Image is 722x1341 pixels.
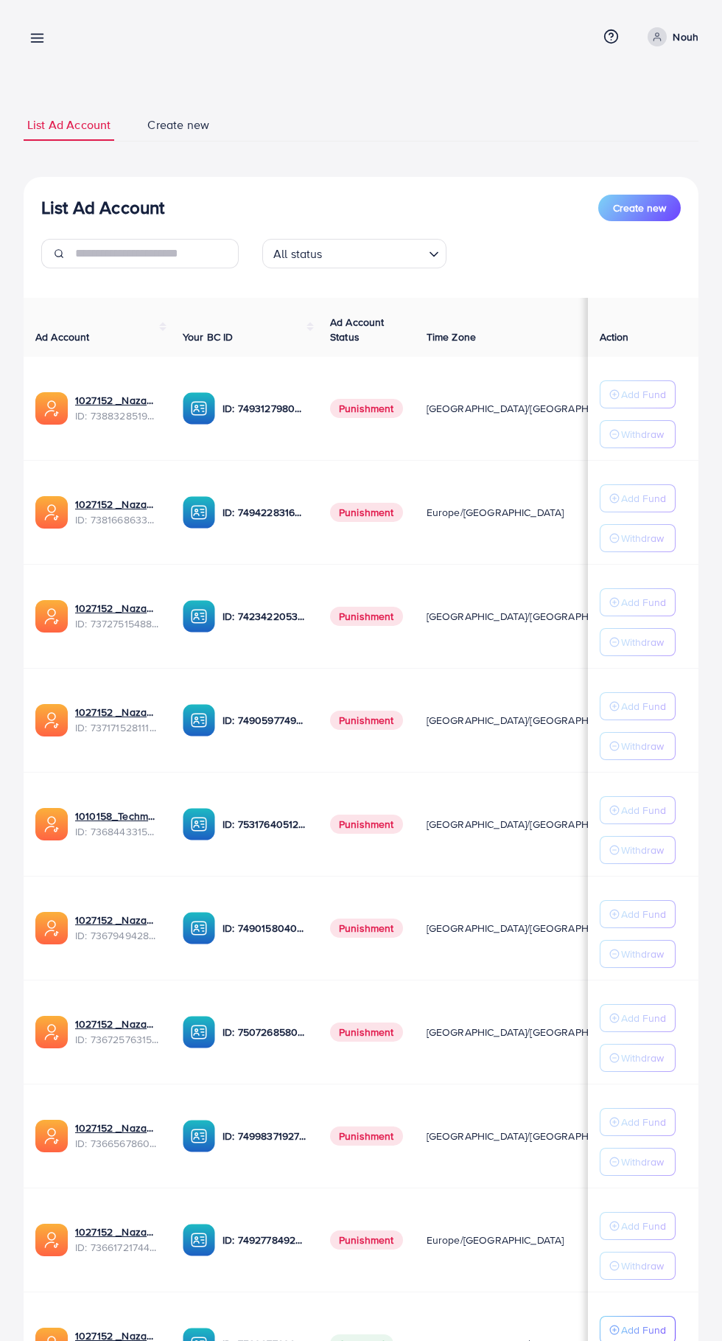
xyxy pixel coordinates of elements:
img: ic-ba-acc.ded83a64.svg [183,496,215,529]
span: ID: 7371715281112170513 [75,720,159,735]
span: Punishment [330,607,403,626]
a: 1027152 _Nazaagency_018 [75,1225,159,1239]
img: ic-ba-acc.ded83a64.svg [183,600,215,633]
button: Add Fund [600,380,676,408]
span: Punishment [330,1126,403,1146]
p: Add Fund [621,386,666,403]
img: ic-ba-acc.ded83a64.svg [183,392,215,425]
span: [GEOGRAPHIC_DATA]/[GEOGRAPHIC_DATA] [427,1129,631,1143]
span: Action [600,330,629,344]
span: ID: 7367949428067450896 [75,928,159,943]
button: Add Fund [600,900,676,928]
div: <span class='underline'>1027152 _Nazaagency_007</span></br>7372751548805726224 [75,601,159,631]
button: Create new [598,195,681,221]
img: ic-ba-acc.ded83a64.svg [183,808,215,840]
div: <span class='underline'>1027152 _Nazaagency_003</span></br>7367949428067450896 [75,913,159,943]
p: Add Fund [621,801,666,819]
span: ID: 7366567860828749825 [75,1136,159,1151]
a: Nouh [642,27,698,46]
p: ID: 7494228316518858759 [222,504,306,521]
span: Punishment [330,815,403,834]
span: Punishment [330,1230,403,1250]
span: List Ad Account [27,116,111,133]
a: 1027152 _Nazaagency_023 [75,497,159,512]
img: ic-ads-acc.e4c84228.svg [35,1224,68,1256]
div: <span class='underline'>1027152 _Nazaagency_023</span></br>7381668633665093648 [75,497,159,527]
p: ID: 7492778492849930241 [222,1231,306,1249]
span: ID: 7368443315504726017 [75,824,159,839]
a: 1010158_Techmanistan pk acc_1715599413927 [75,809,159,823]
button: Withdraw [600,524,676,552]
p: Withdraw [621,1049,664,1067]
p: ID: 7493127980932333584 [222,400,306,417]
img: ic-ba-acc.ded83a64.svg [183,912,215,944]
p: Withdraw [621,1153,664,1171]
p: Add Fund [621,593,666,611]
img: ic-ads-acc.e4c84228.svg [35,704,68,736]
img: ic-ba-acc.ded83a64.svg [183,1016,215,1048]
img: ic-ads-acc.e4c84228.svg [35,1120,68,1152]
div: Search for option [262,239,446,268]
button: Withdraw [600,628,676,656]
span: ID: 7366172174454882305 [75,1240,159,1255]
p: Add Fund [621,1217,666,1235]
img: ic-ads-acc.e4c84228.svg [35,496,68,529]
p: Withdraw [621,841,664,859]
span: ID: 7372751548805726224 [75,616,159,631]
p: Withdraw [621,529,664,547]
button: Withdraw [600,1044,676,1072]
img: ic-ba-acc.ded83a64.svg [183,704,215,736]
div: <span class='underline'>1027152 _Nazaagency_019</span></br>7388328519014645761 [75,393,159,423]
span: [GEOGRAPHIC_DATA]/[GEOGRAPHIC_DATA] [427,609,631,624]
p: Add Fund [621,1009,666,1027]
span: Punishment [330,503,403,522]
button: Withdraw [600,940,676,968]
p: ID: 7507268580682137618 [222,1023,306,1041]
button: Add Fund [600,796,676,824]
button: Add Fund [600,1004,676,1032]
div: <span class='underline'>1027152 _Nazaagency_0051</span></br>7366567860828749825 [75,1121,159,1151]
span: ID: 7367257631523782657 [75,1032,159,1047]
a: 1027152 _Nazaagency_0051 [75,1121,159,1135]
img: ic-ads-acc.e4c84228.svg [35,808,68,840]
span: Create new [613,201,666,215]
img: ic-ads-acc.e4c84228.svg [35,1016,68,1048]
p: ID: 7490158040596217873 [222,919,306,937]
span: ID: 7388328519014645761 [75,408,159,423]
p: Add Fund [621,905,666,923]
p: Withdraw [621,737,664,755]
input: Search for option [327,240,423,265]
img: ic-ba-acc.ded83a64.svg [183,1224,215,1256]
span: Time Zone [427,330,476,344]
span: Punishment [330,399,403,418]
img: ic-ads-acc.e4c84228.svg [35,392,68,425]
p: Add Fund [621,1321,666,1339]
button: Add Fund [600,484,676,512]
h3: List Ad Account [41,197,164,218]
span: Punishment [330,1023,403,1042]
p: ID: 7423422053648285697 [222,607,306,625]
button: Add Fund [600,1212,676,1240]
p: ID: 7490597749134508040 [222,711,306,729]
div: <span class='underline'>1027152 _Nazaagency_04</span></br>7371715281112170513 [75,705,159,735]
button: Withdraw [600,1252,676,1280]
a: 1027152 _Nazaagency_019 [75,393,159,408]
span: Ad Account Status [330,315,385,344]
div: <span class='underline'>1027152 _Nazaagency_016</span></br>7367257631523782657 [75,1017,159,1047]
span: [GEOGRAPHIC_DATA]/[GEOGRAPHIC_DATA] [427,921,631,936]
p: Add Fund [621,1113,666,1131]
span: [GEOGRAPHIC_DATA]/[GEOGRAPHIC_DATA] [427,401,631,416]
p: Withdraw [621,945,664,963]
button: Withdraw [600,420,676,448]
span: [GEOGRAPHIC_DATA]/[GEOGRAPHIC_DATA] [427,713,631,728]
button: Withdraw [600,836,676,864]
span: ID: 7381668633665093648 [75,512,159,527]
button: Add Fund [600,692,676,720]
button: Withdraw [600,732,676,760]
span: [GEOGRAPHIC_DATA]/[GEOGRAPHIC_DATA] [427,1025,631,1039]
img: ic-ads-acc.e4c84228.svg [35,600,68,633]
p: Withdraw [621,425,664,443]
button: Add Fund [600,588,676,616]
span: [GEOGRAPHIC_DATA]/[GEOGRAPHIC_DATA] [427,817,631,832]
img: ic-ads-acc.e4c84228.svg [35,912,68,944]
